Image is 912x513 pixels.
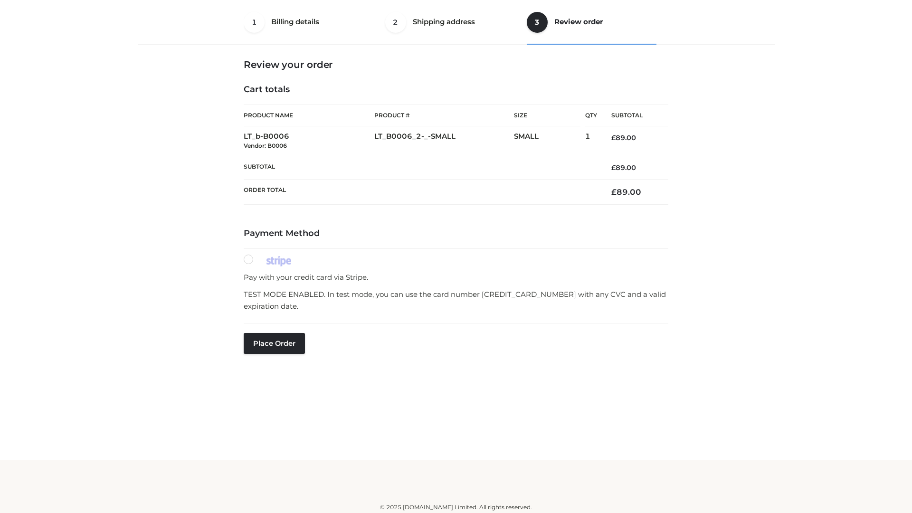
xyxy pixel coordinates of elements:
[244,156,597,179] th: Subtotal
[244,288,668,313] p: TEST MODE ENABLED. In test mode, you can use the card number [CREDIT_CARD_NUMBER] with any CVC an...
[374,104,514,126] th: Product #
[244,142,287,149] small: Vendor: B0006
[611,187,641,197] bdi: 89.00
[611,133,636,142] bdi: 89.00
[585,104,597,126] th: Qty
[597,105,668,126] th: Subtotal
[244,228,668,239] h4: Payment Method
[514,105,580,126] th: Size
[141,503,771,512] div: © 2025 [DOMAIN_NAME] Limited. All rights reserved.
[244,271,668,284] p: Pay with your credit card via Stripe.
[611,133,616,142] span: £
[244,104,374,126] th: Product Name
[611,163,636,172] bdi: 89.00
[585,126,597,156] td: 1
[244,59,668,70] h3: Review your order
[244,85,668,95] h4: Cart totals
[244,180,597,205] th: Order Total
[611,163,616,172] span: £
[611,187,617,197] span: £
[244,126,374,156] td: LT_b-B0006
[514,126,585,156] td: SMALL
[244,333,305,354] button: Place order
[374,126,514,156] td: LT_B0006_2-_-SMALL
